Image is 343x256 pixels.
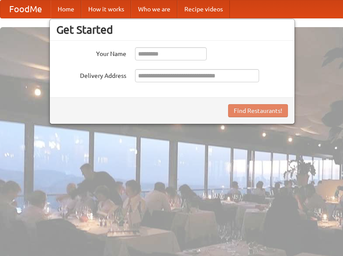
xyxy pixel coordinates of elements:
[0,0,51,18] a: FoodMe
[177,0,230,18] a: Recipe videos
[56,47,126,58] label: Your Name
[228,104,288,117] button: Find Restaurants!
[56,23,288,36] h3: Get Started
[51,0,81,18] a: Home
[81,0,131,18] a: How it works
[56,69,126,80] label: Delivery Address
[131,0,177,18] a: Who we are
